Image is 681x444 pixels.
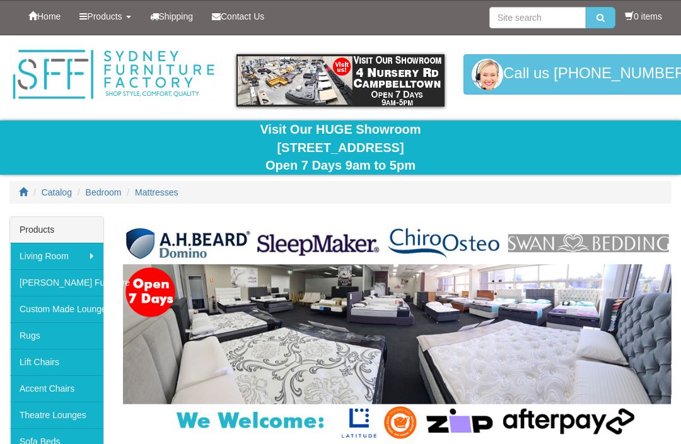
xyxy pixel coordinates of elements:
a: Products [70,1,140,32]
a: Accent Chairs [10,375,103,402]
li: 0 items [625,10,662,23]
a: Bedroom [86,187,122,197]
img: Sydney Furniture Factory [9,48,218,102]
div: Products [10,217,103,243]
a: Living Room [10,243,103,269]
a: Lift Chairs [10,349,103,375]
span: Home [37,11,61,21]
div: Visit Our HUGE Showroom [STREET_ADDRESS] Open 7 Days 9am to 5pm [9,120,672,175]
a: Theatre Lounges [10,402,103,428]
input: Site search [489,7,586,28]
a: Home [19,1,70,32]
span: Products [87,11,122,21]
a: Rugs [10,322,103,349]
a: Contact Us [202,1,274,32]
img: Mattresses [123,223,672,441]
img: showroom.gif [236,54,445,107]
a: [PERSON_NAME] Furniture [10,269,103,296]
span: Contact Us [221,11,264,21]
a: Shipping [141,1,203,32]
a: Mattresses [135,187,178,197]
a: Custom Made Lounges [10,296,103,322]
span: Shipping [159,11,194,21]
a: Catalog [42,187,72,197]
